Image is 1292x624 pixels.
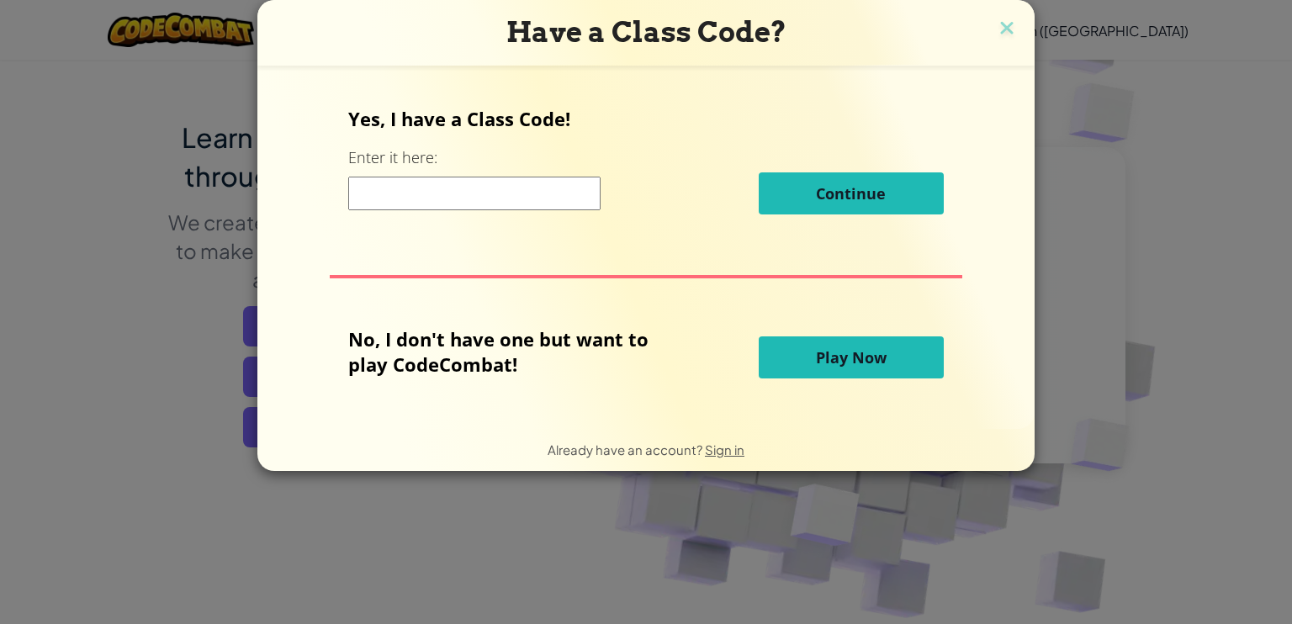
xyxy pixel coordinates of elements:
[816,183,886,204] span: Continue
[548,442,705,457] span: Already have an account?
[705,442,744,457] a: Sign in
[348,326,674,377] p: No, I don't have one but want to play CodeCombat!
[506,15,786,49] span: Have a Class Code?
[996,17,1018,42] img: close icon
[759,172,944,214] button: Continue
[348,106,943,131] p: Yes, I have a Class Code!
[348,147,437,168] label: Enter it here:
[816,347,887,368] span: Play Now
[759,336,944,378] button: Play Now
